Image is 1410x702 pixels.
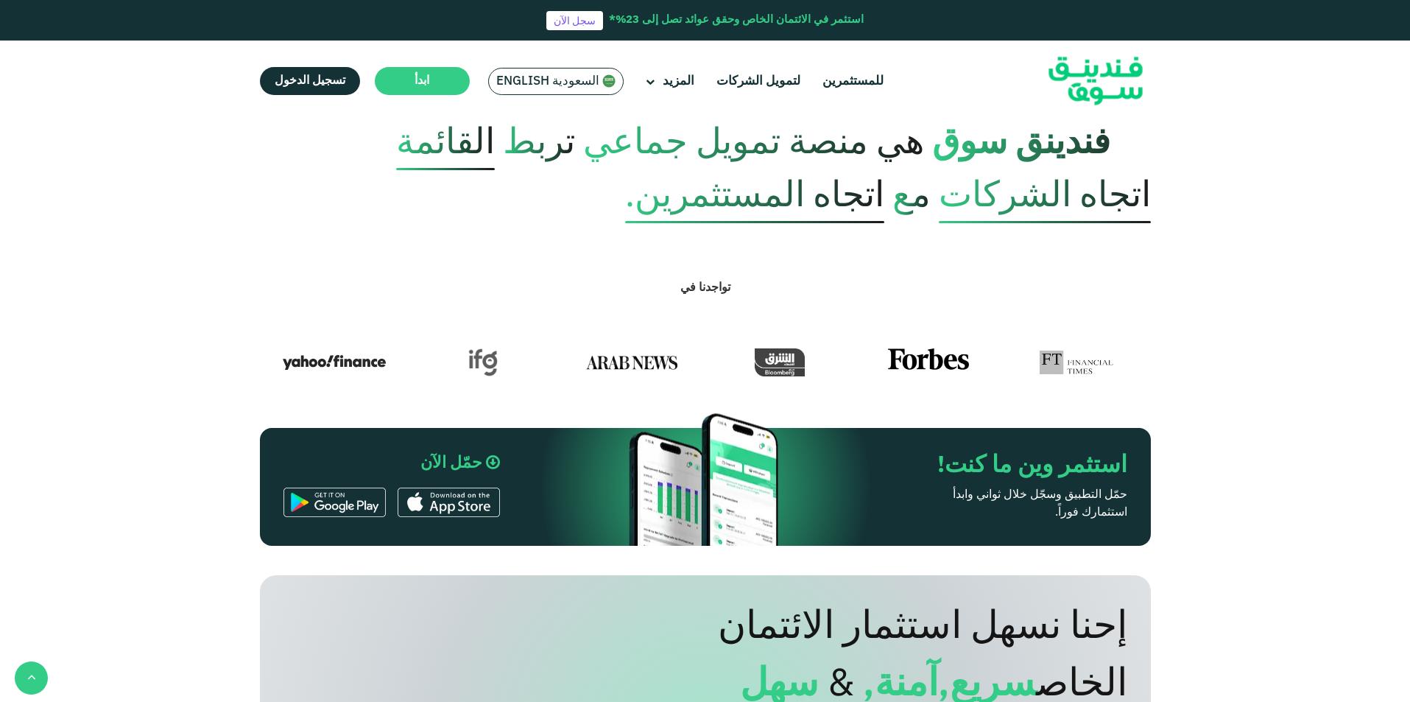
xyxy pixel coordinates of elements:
span: اتجاه المستثمرين. [625,170,884,223]
img: Logo [1023,44,1168,119]
strong: فندينق سوق [932,127,1110,161]
span: تواجدنا في [680,282,730,293]
span: السعودية English [496,73,599,90]
span: هي منصة تمويل جماعي [583,112,924,175]
img: Forbes Logo [888,348,969,376]
span: القائمة [396,117,495,170]
img: SA Flag [602,74,616,88]
span: اتجاه الشركات [939,170,1151,223]
img: Yahoo Finance Logo [283,348,386,376]
a: تسجيل الدخول [260,67,360,95]
a: سجل الآن [546,11,603,30]
a: للمستثمرين [819,69,887,94]
span: حمّل الآن [420,455,482,471]
span: استثمر وين ما كنت! [937,454,1127,477]
p: حمّل التطبيق وسجّل خلال ثواني وابدأ استثمارك فوراً. [927,486,1127,522]
img: Asharq Business Logo [755,348,805,376]
span: ابدأ [415,75,429,86]
img: FTLogo Logo [1040,348,1114,376]
span: تربط [503,112,575,175]
img: IFG Logo [468,348,498,376]
span: المزيد [663,75,694,88]
img: App Store [398,488,500,517]
a: لتمويل الشركات [713,69,804,94]
button: back [15,661,48,695]
img: Google Play [283,488,386,517]
img: Mobile App [617,392,794,569]
div: استثمر في الائتمان الخاص وحقق عوائد تصل إلى 23%* [609,12,864,29]
img: Arab News Logo [580,348,683,376]
span: تسجيل الدخول [275,75,345,86]
span: مع [892,165,931,228]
